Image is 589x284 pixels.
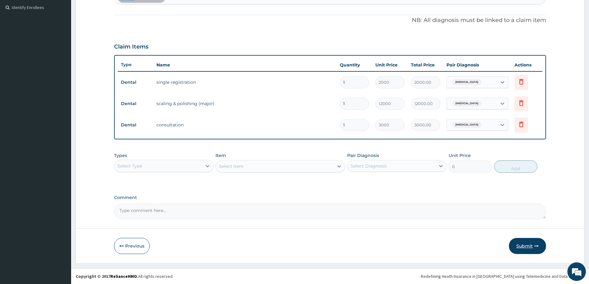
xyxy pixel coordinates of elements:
div: Redefining Heath Insurance in [GEOGRAPHIC_DATA] using Telemedicine and Data Science! [421,273,584,279]
th: Quantity [337,59,372,71]
strong: Copyright © 2017 . [76,273,138,279]
td: consultation [153,119,337,131]
button: Previous [114,238,150,254]
footer: All rights reserved. [71,268,589,284]
img: d_794563401_company_1708531726252_794563401 [11,31,25,46]
label: Pair Diagnosis [347,152,379,159]
label: Item [216,152,226,159]
th: Name [153,59,337,71]
textarea: Type your message and hit 'Enter' [3,169,118,190]
th: Actions [511,59,542,71]
td: scaling & polishing (major) [153,97,337,110]
p: NB: All diagnosis must be linked to a claim item [114,16,546,24]
div: Select Type [117,163,142,169]
label: Types [114,153,127,158]
div: Select Diagnosis [351,163,387,169]
th: Type [118,59,153,70]
button: Submit [509,238,546,254]
label: Comment [114,195,546,200]
td: single registration [153,76,337,88]
td: Dental [118,77,153,88]
th: Pair Diagnosis [443,59,511,71]
td: Dental [118,98,153,109]
div: Minimize live chat window [101,3,116,18]
span: [MEDICAL_DATA] [452,122,481,128]
span: We're online! [36,78,85,140]
h3: Claim Items [114,44,148,50]
th: Total Price [408,59,443,71]
td: Dental [118,119,153,131]
a: RelianceHMO [110,273,137,279]
label: Unit Price [449,152,471,159]
th: Unit Price [372,59,408,71]
span: [MEDICAL_DATA] [452,100,481,107]
div: Chat with us now [32,35,104,43]
span: [MEDICAL_DATA] [452,79,481,85]
button: Add [494,160,537,173]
